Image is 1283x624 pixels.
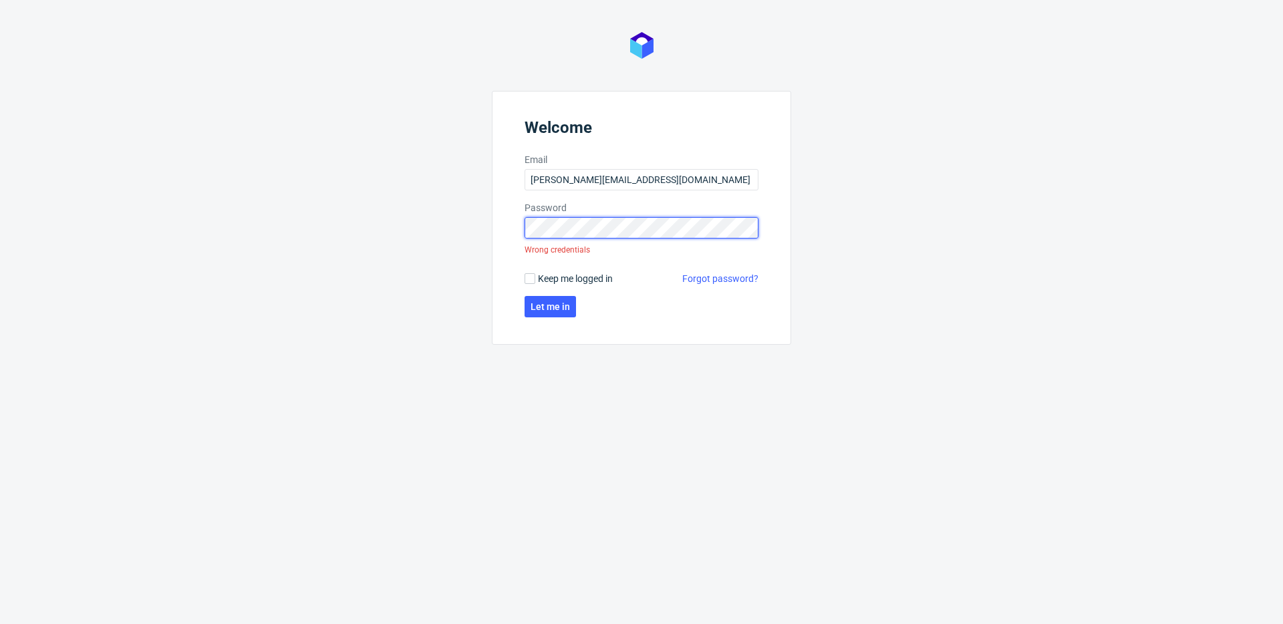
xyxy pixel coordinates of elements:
[682,272,758,285] a: Forgot password?
[531,302,570,311] span: Let me in
[538,272,613,285] span: Keep me logged in
[525,201,758,214] label: Password
[525,153,758,166] label: Email
[525,239,590,261] div: Wrong credentials
[525,118,758,142] header: Welcome
[525,169,758,190] input: you@youremail.com
[525,296,576,317] button: Let me in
